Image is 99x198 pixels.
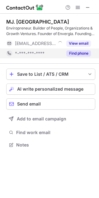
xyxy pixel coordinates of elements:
[17,87,83,92] span: AI write personalized message
[6,25,95,37] div: Enviropreneur. Builder of People, Organizations & Growth Ventures. Founder of Envergia. Founding ...
[6,141,95,149] button: Notes
[66,50,91,56] button: Reveal Button
[16,130,93,135] span: Find work email
[15,41,56,46] span: [EMAIL_ADDRESS][DOMAIN_NAME]
[17,101,41,106] span: Send email
[6,113,95,124] button: Add to email campaign
[16,142,93,148] span: Notes
[6,98,95,110] button: Send email
[6,4,44,11] img: ContactOut v5.3.10
[6,83,95,95] button: AI write personalized message
[17,72,84,77] div: Save to List / ATS / CRM
[66,40,91,47] button: Reveal Button
[17,116,66,121] span: Add to email campaign
[6,19,69,25] div: MJ. [GEOGRAPHIC_DATA]
[6,69,95,80] button: save-profile-one-click
[6,128,95,137] button: Find work email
